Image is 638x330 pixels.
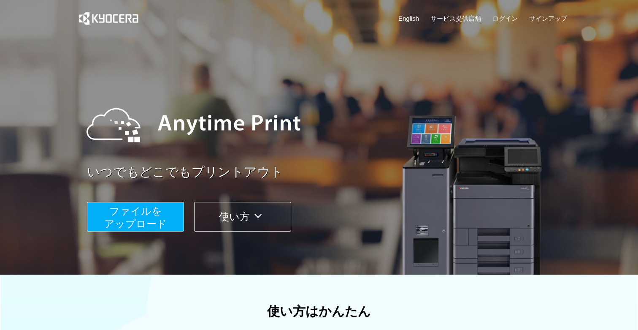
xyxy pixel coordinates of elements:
[87,202,184,232] button: ファイルを​​アップロード
[87,163,572,181] a: いつでもどこでもプリントアウト
[104,205,167,229] span: ファイルを ​​アップロード
[194,202,291,232] button: 使い方
[398,14,419,23] a: English
[529,14,567,23] a: サインアップ
[492,14,518,23] a: ログイン
[430,14,481,23] a: サービス提供店舗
